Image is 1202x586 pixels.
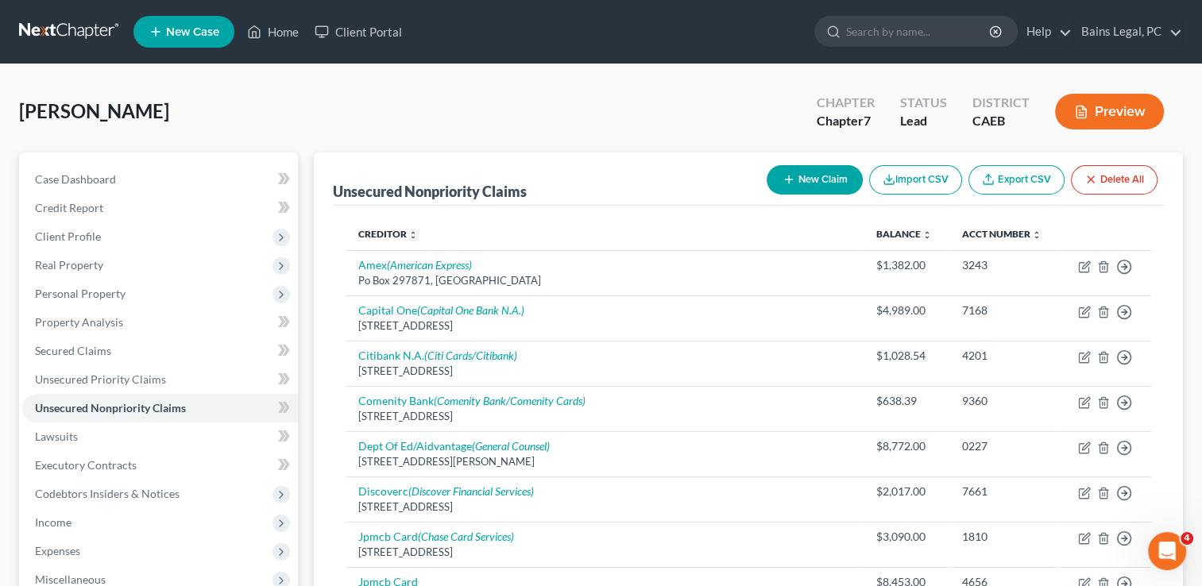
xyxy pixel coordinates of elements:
[1032,230,1042,240] i: unfold_more
[876,303,937,318] div: $4,989.00
[387,258,472,272] i: (American Express)
[358,530,514,543] a: Jpmcb Card(Chase Card Services)
[22,394,298,422] a: Unsecured Nonpriority Claims
[434,394,586,407] i: (Comenity Bank/Comenity Cards)
[35,258,103,272] span: Real Property
[358,454,851,469] div: [STREET_ADDRESS][PERSON_NAME]
[876,257,937,273] div: $1,382.00
[35,344,111,357] span: Secured Claims
[962,438,1048,454] div: 0227
[358,303,524,317] a: Capital One(Capital One Bank N.A.)
[22,451,298,480] a: Executory Contracts
[1073,17,1182,46] a: Bains Legal, PC
[307,17,410,46] a: Client Portal
[869,165,962,195] button: Import CSV
[817,112,875,130] div: Chapter
[472,439,550,453] i: (General Counsel)
[972,94,1030,112] div: District
[962,228,1042,240] a: Acct Number unfold_more
[358,499,851,515] div: [STREET_ADDRESS]
[900,112,947,130] div: Lead
[1055,94,1164,129] button: Preview
[424,349,517,362] i: (Citi Cards/Citibank)
[767,165,863,195] button: New Claim
[35,458,137,472] span: Executory Contracts
[876,228,932,240] a: Balance unfold_more
[166,26,219,38] span: New Case
[418,530,514,543] i: (Chase Card Services)
[22,365,298,394] a: Unsecured Priority Claims
[358,318,851,333] div: [STREET_ADDRESS]
[358,409,851,424] div: [STREET_ADDRESS]
[922,230,932,240] i: unfold_more
[358,349,517,362] a: Citibank N.A.(Citi Cards/Citibank)
[22,194,298,222] a: Credit Report
[876,348,937,364] div: $1,028.54
[35,372,166,386] span: Unsecured Priority Claims
[19,99,169,122] span: [PERSON_NAME]
[408,230,418,240] i: unfold_more
[846,17,991,46] input: Search by name...
[417,303,524,317] i: (Capital One Bank N.A.)
[358,364,851,379] div: [STREET_ADDRESS]
[972,112,1030,130] div: CAEB
[35,315,123,329] span: Property Analysis
[22,337,298,365] a: Secured Claims
[35,544,80,557] span: Expenses
[876,438,937,454] div: $8,772.00
[35,430,78,443] span: Lawsuits
[35,401,186,414] span: Unsecured Nonpriority Claims
[35,487,180,500] span: Codebtors Insiders & Notices
[358,258,472,272] a: Amex(American Express)
[35,229,101,243] span: Client Profile
[962,303,1048,318] div: 7168
[1018,17,1072,46] a: Help
[358,273,851,288] div: Po Box 297871, [GEOGRAPHIC_DATA]
[35,573,106,586] span: Miscellaneous
[35,515,72,529] span: Income
[333,182,527,201] div: Unsecured Nonpriority Claims
[358,394,586,407] a: Comenity Bank(Comenity Bank/Comenity Cards)
[22,422,298,451] a: Lawsuits
[876,484,937,499] div: $2,017.00
[22,165,298,194] a: Case Dashboard
[1181,532,1193,545] span: 4
[1148,532,1186,570] iframe: Intercom live chat
[358,545,851,560] div: [STREET_ADDRESS]
[358,228,418,240] a: Creditor unfold_more
[408,484,534,498] i: (Discover Financial Services)
[962,393,1048,409] div: 9360
[35,172,116,186] span: Case Dashboard
[358,484,534,498] a: Discoverc(Discover Financial Services)
[876,529,937,545] div: $3,090.00
[962,529,1048,545] div: 1810
[239,17,307,46] a: Home
[22,308,298,337] a: Property Analysis
[900,94,947,112] div: Status
[358,439,550,453] a: Dept Of Ed/Aidvantage(General Counsel)
[962,257,1048,273] div: 3243
[35,201,103,214] span: Credit Report
[1071,165,1158,195] button: Delete All
[35,287,126,300] span: Personal Property
[876,393,937,409] div: $638.39
[864,113,871,128] span: 7
[962,348,1048,364] div: 4201
[968,165,1065,195] a: Export CSV
[817,94,875,112] div: Chapter
[962,484,1048,499] div: 7661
